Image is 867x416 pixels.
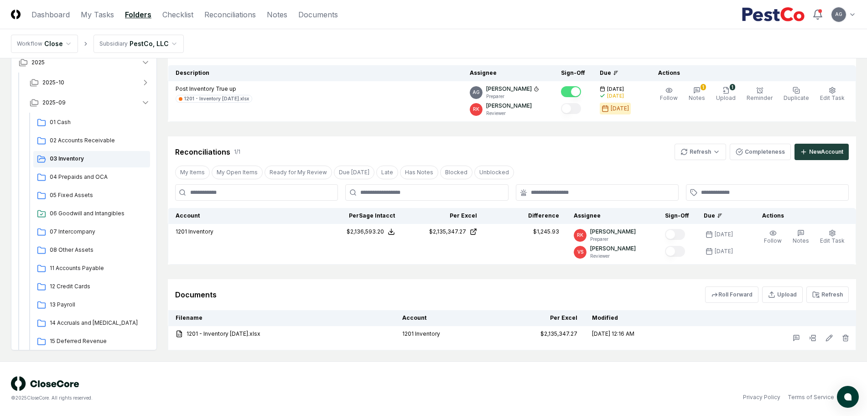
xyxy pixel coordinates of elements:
[472,89,480,96] span: AG
[658,85,680,104] button: Follow
[590,244,636,253] p: [PERSON_NAME]
[410,228,477,236] a: $2,135,347.27
[473,106,479,113] span: RK
[474,166,514,179] button: Unblocked
[665,229,685,240] button: Mark complete
[607,93,624,99] div: [DATE]
[402,330,495,338] div: 1201 Inventory
[33,333,150,350] a: 15 Deferred Revenue
[600,69,636,77] div: Due
[764,237,782,244] span: Follow
[402,208,484,224] th: Per Excel
[701,84,706,90] div: 1
[794,144,849,160] button: NewAccount
[33,297,150,313] a: 13 Payroll
[704,212,740,220] div: Due
[585,326,702,350] td: [DATE] 12:16 AM
[11,376,79,391] img: logo
[585,310,702,326] th: Modified
[716,94,736,101] span: Upload
[429,228,466,236] div: $2,135,347.27
[50,118,146,126] span: 01 Cash
[651,69,849,77] div: Actions
[175,289,217,300] div: Documents
[818,228,846,247] button: Edit Task
[11,10,21,19] img: Logo
[607,86,624,93] span: [DATE]
[81,9,114,20] a: My Tasks
[33,224,150,240] a: 07 Intercompany
[33,242,150,259] a: 08 Other Assets
[440,166,472,179] button: Blocked
[689,94,705,101] span: Notes
[234,148,240,156] div: 1 / 1
[395,310,503,326] th: Account
[793,237,809,244] span: Notes
[687,85,707,104] button: 1Notes
[486,110,532,117] p: Reviewer
[554,65,592,81] th: Sign-Off
[715,230,733,239] div: [DATE]
[33,315,150,332] a: 14 Accruals and [MEDICAL_DATA]
[400,166,438,179] button: Has Notes
[714,85,737,104] button: 1Upload
[334,166,374,179] button: Due Today
[705,286,758,303] button: Roll Forward
[486,102,532,110] p: [PERSON_NAME]
[818,85,846,104] button: Edit Task
[50,246,146,254] span: 08 Other Assets
[658,208,696,224] th: Sign-Off
[484,208,566,224] th: Difference
[33,187,150,204] a: 05 Fixed Assets
[50,228,146,236] span: 07 Intercompany
[50,301,146,309] span: 13 Payroll
[11,35,184,53] nav: breadcrumb
[486,85,532,93] p: [PERSON_NAME]
[715,247,733,255] div: [DATE]
[820,237,845,244] span: Edit Task
[267,9,287,20] a: Notes
[566,208,658,224] th: Assignee
[742,7,805,22] img: PestCo logo
[184,95,249,102] div: 1201 - Inventory [DATE].xlsx
[176,95,252,103] a: 1201 - Inventory [DATE].xlsx
[50,282,146,291] span: 12 Credit Cards
[176,330,388,338] a: 1201 - Inventory [DATE].xlsx
[22,93,157,113] button: 2025-09
[347,228,395,236] button: $2,136,593.20
[175,146,230,157] div: Reconciliations
[590,236,636,243] p: Preparer
[320,208,402,224] th: Per Sage Intacct
[762,228,784,247] button: Follow
[730,84,735,90] div: 1
[176,85,252,93] p: Post Inventory True up
[660,94,678,101] span: Follow
[204,9,256,20] a: Reconciliations
[784,94,809,101] span: Duplicate
[50,136,146,145] span: 02 Accounts Receivable
[22,73,157,93] button: 2025-10
[188,228,213,235] span: Inventory
[590,228,636,236] p: [PERSON_NAME]
[11,395,434,401] div: © 2025 CloseCore. All rights reserved.
[791,228,811,247] button: Notes
[168,65,463,81] th: Description
[33,169,150,186] a: 04 Prepaids and OCA
[42,78,64,87] span: 2025-10
[788,393,834,401] a: Terms of Service
[503,310,585,326] th: Per Excel
[611,104,629,113] div: [DATE]
[33,279,150,295] a: 12 Credit Cards
[50,209,146,218] span: 06 Goodwill and Intangibles
[175,166,210,179] button: My Items
[31,58,45,67] span: 2025
[561,103,581,114] button: Mark complete
[665,246,685,257] button: Mark complete
[168,310,395,326] th: Filename
[755,212,849,220] div: Actions
[806,286,849,303] button: Refresh
[33,206,150,222] a: 06 Goodwill and Intangibles
[462,65,554,81] th: Assignee
[745,85,774,104] button: Reminder
[50,264,146,272] span: 11 Accounts Payable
